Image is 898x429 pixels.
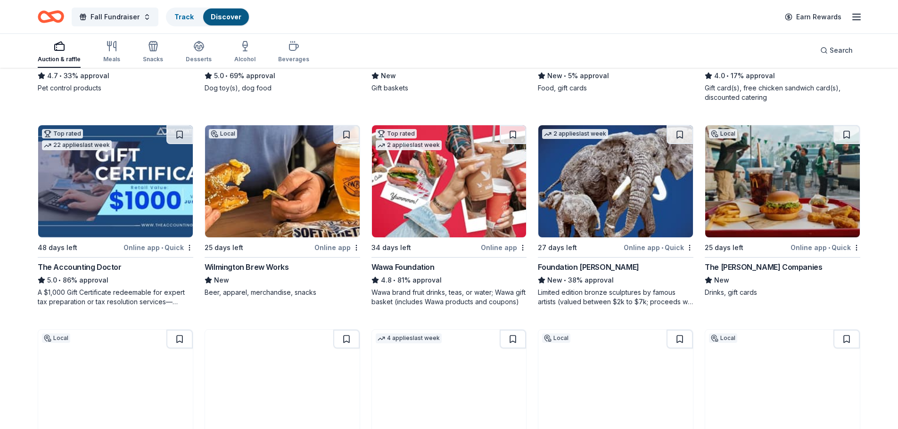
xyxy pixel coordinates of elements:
[38,125,193,307] a: Image for The Accounting DoctorTop rated22 applieslast week48 days leftOnline app•QuickThe Accoun...
[38,37,81,68] button: Auction & raffle
[705,261,822,273] div: The [PERSON_NAME] Companies
[371,242,411,253] div: 34 days left
[42,140,112,150] div: 22 applies last week
[205,70,360,81] div: 69% approval
[205,261,289,273] div: Wilmington Brew Works
[705,125,860,237] img: Image for The Meoli Companies
[828,244,830,251] span: •
[234,56,255,63] div: Alcohol
[381,275,392,286] span: 4.8
[542,129,608,139] div: 2 applies last week
[278,56,309,63] div: Beverages
[661,244,663,251] span: •
[705,70,860,81] div: 17% approval
[38,56,81,63] div: Auction & raffle
[42,129,83,138] div: Top rated
[538,275,693,286] div: 38% approval
[211,13,241,21] a: Discover
[143,37,163,68] button: Snacks
[371,125,527,307] a: Image for Wawa FoundationTop rated2 applieslast week34 days leftOnline appWawa Foundation4.8•81% ...
[91,11,140,23] span: Fall Fundraiser
[624,242,693,253] div: Online app Quick
[709,129,737,138] div: Local
[779,8,847,25] a: Earn Rewards
[564,276,567,284] span: •
[38,288,193,307] div: A $1,000 Gift Certificate redeemable for expert tax preparation or tax resolution services—recipi...
[714,70,725,81] span: 4.0
[705,288,860,297] div: Drinks, gift cards
[161,244,163,251] span: •
[376,140,442,150] div: 2 applies last week
[538,70,693,81] div: 5% approval
[186,56,212,63] div: Desserts
[205,288,360,297] div: Beer, apparel, merchandise, snacks
[234,37,255,68] button: Alcohol
[538,125,693,237] img: Image for Foundation Michelangelo
[538,288,693,307] div: Limited edition bronze sculptures by famous artists (valued between $2k to $7k; proceeds will spl...
[103,56,120,63] div: Meals
[166,8,250,26] button: TrackDiscover
[393,276,395,284] span: •
[205,83,360,93] div: Dog toy(s), dog food
[124,242,193,253] div: Online app Quick
[47,70,58,81] span: 4.7
[381,70,396,81] span: New
[58,276,61,284] span: •
[38,242,77,253] div: 48 days left
[42,333,70,343] div: Local
[47,275,57,286] span: 5.0
[538,83,693,93] div: Food, gift cards
[709,333,737,343] div: Local
[59,72,62,80] span: •
[214,70,224,81] span: 5.0
[830,45,853,56] span: Search
[371,288,527,307] div: Wawa brand fruit drinks, teas, or water; Wawa gift basket (includes Wawa products and coupons)
[547,275,562,286] span: New
[72,8,158,26] button: Fall Fundraiser
[371,83,527,93] div: Gift baskets
[38,275,193,286] div: 86% approval
[371,275,527,286] div: 81% approval
[791,242,860,253] div: Online app Quick
[205,125,360,237] img: Image for Wilmington Brew Works
[143,56,163,63] div: Snacks
[225,72,228,80] span: •
[376,129,417,138] div: Top rated
[705,242,743,253] div: 25 days left
[214,275,229,286] span: New
[314,242,360,253] div: Online app
[727,72,729,80] span: •
[538,125,693,307] a: Image for Foundation Michelangelo2 applieslast week27 days leftOnline app•QuickFoundation [PERSON...
[714,275,729,286] span: New
[542,333,570,343] div: Local
[372,125,527,237] img: Image for Wawa Foundation
[38,70,193,81] div: 33% approval
[38,6,64,28] a: Home
[186,37,212,68] button: Desserts
[209,129,237,138] div: Local
[205,242,243,253] div: 25 days left
[278,37,309,68] button: Beverages
[103,37,120,68] button: Meals
[38,261,122,273] div: The Accounting Doctor
[174,13,194,21] a: Track
[564,72,567,80] span: •
[371,261,435,273] div: Wawa Foundation
[538,261,639,273] div: Foundation [PERSON_NAME]
[481,242,527,253] div: Online app
[813,41,860,60] button: Search
[547,70,562,81] span: New
[705,83,860,102] div: Gift card(s), free chicken sandwich card(s), discounted catering
[38,125,193,237] img: Image for The Accounting Doctor
[376,333,442,343] div: 4 applies last week
[705,125,860,297] a: Image for The Meoli CompaniesLocal25 days leftOnline app•QuickThe [PERSON_NAME] CompaniesNewDrink...
[205,125,360,297] a: Image for Wilmington Brew WorksLocal25 days leftOnline appWilmington Brew WorksNewBeer, apparel, ...
[538,242,577,253] div: 27 days left
[38,83,193,93] div: Pet control products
